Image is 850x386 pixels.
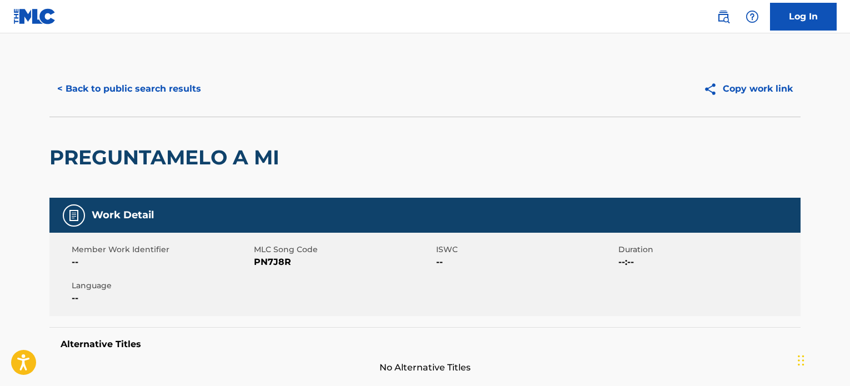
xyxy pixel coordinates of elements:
[770,3,837,31] a: Log In
[72,244,251,255] span: Member Work Identifier
[794,333,850,386] iframe: Chat Widget
[49,75,209,103] button: < Back to public search results
[72,280,251,292] span: Language
[72,292,251,305] span: --
[92,209,154,222] h5: Work Detail
[741,6,763,28] div: Help
[436,244,616,255] span: ISWC
[254,255,433,269] span: PN7J8R
[618,255,798,269] span: --:--
[798,344,804,377] div: Drag
[618,244,798,255] span: Duration
[746,10,759,23] img: help
[703,82,723,96] img: Copy work link
[717,10,730,23] img: search
[436,255,616,269] span: --
[49,145,285,170] h2: PREGUNTAMELO A MI
[49,361,801,374] span: No Alternative Titles
[712,6,734,28] a: Public Search
[13,8,56,24] img: MLC Logo
[67,209,81,222] img: Work Detail
[696,75,801,103] button: Copy work link
[72,255,251,269] span: --
[254,244,433,255] span: MLC Song Code
[61,339,789,350] h5: Alternative Titles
